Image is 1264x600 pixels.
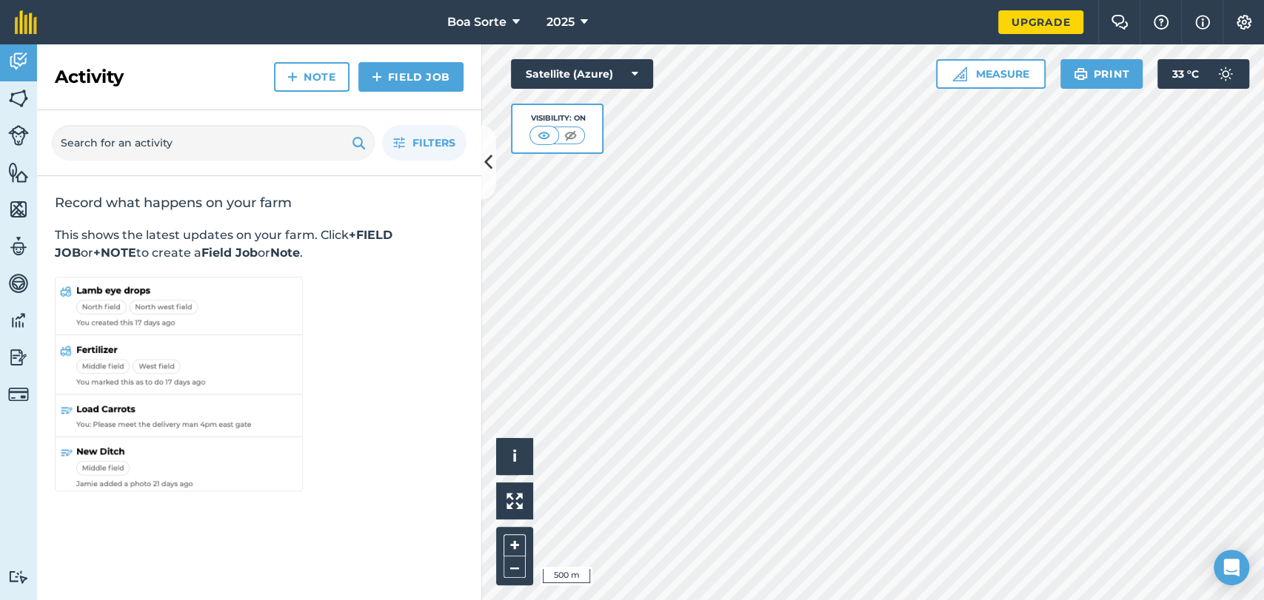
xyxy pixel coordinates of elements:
[8,272,29,294] img: svg+xml;base64,PD94bWwgdmVyc2lvbj0iMS4wIiBlbmNvZGluZz0idXRmLTgiPz4KPCEtLSBHZW5lcmF0b3I6IEFkb2JlIE...
[8,309,29,331] img: svg+xml;base64,PD94bWwgdmVyc2lvbj0iMS4wIiBlbmNvZGluZz0idXRmLTgiPz4KPCEtLSBHZW5lcmF0b3I6IEFkb2JlIE...
[1074,65,1088,83] img: svg+xml;base64,PHN2ZyB4bWxucz0iaHR0cDovL3d3dy53My5vcmcvMjAwMC9zdmciIHdpZHRoPSIxOSIgaGVpZ2h0PSIyNC...
[55,226,464,262] p: This shows the latest updates on your farm. Click or to create a or .
[52,125,375,161] input: Search for an activity
[936,59,1046,89] button: Measure
[382,125,467,161] button: Filters
[352,134,366,152] img: svg+xml;base64,PHN2ZyB4bWxucz0iaHR0cDovL3d3dy53My5vcmcvMjAwMC9zdmciIHdpZHRoPSIxOSIgaGVpZ2h0PSIyNC...
[55,194,464,212] h2: Record what happens on your farm
[506,493,523,509] img: Four arrows, one pointing top left, one top right, one bottom right and the last bottom left
[952,67,967,81] img: Ruler icon
[201,246,258,260] strong: Field Job
[274,62,350,92] a: Note
[8,570,29,584] img: svg+xml;base64,PD94bWwgdmVyc2lvbj0iMS4wIiBlbmNvZGluZz0idXRmLTgiPz4KPCEtLSBHZW5lcmF0b3I6IEFkb2JlIE...
[998,10,1083,34] a: Upgrade
[1111,15,1128,30] img: Two speech bubbles overlapping with the left bubble in the forefront
[372,68,382,86] img: svg+xml;base64,PHN2ZyB4bWxucz0iaHR0cDovL3d3dy53My5vcmcvMjAwMC9zdmciIHdpZHRoPSIxNCIgaGVpZ2h0PSIyNC...
[1157,59,1249,89] button: 33 °C
[15,10,37,34] img: fieldmargin Logo
[1060,59,1143,89] button: Print
[1211,59,1240,89] img: svg+xml;base64,PD94bWwgdmVyc2lvbj0iMS4wIiBlbmNvZGluZz0idXRmLTgiPz4KPCEtLSBHZW5lcmF0b3I6IEFkb2JlIE...
[496,438,533,475] button: i
[504,534,526,556] button: +
[270,246,300,260] strong: Note
[1172,59,1199,89] span: 33 ° C
[447,13,506,31] span: Boa Sorte
[529,112,586,124] div: Visibility: On
[8,50,29,73] img: svg+xml;base64,PD94bWwgdmVyc2lvbj0iMS4wIiBlbmNvZGluZz0idXRmLTgiPz4KPCEtLSBHZW5lcmF0b3I6IEFkb2JlIE...
[511,59,653,89] button: Satellite (Azure)
[412,135,455,151] span: Filters
[93,246,136,260] strong: +NOTE
[8,87,29,109] img: svg+xml;base64,PHN2ZyB4bWxucz0iaHR0cDovL3d3dy53My5vcmcvMjAwMC9zdmciIHdpZHRoPSI1NiIgaGVpZ2h0PSI2MC...
[8,384,29,405] img: svg+xml;base64,PD94bWwgdmVyc2lvbj0iMS4wIiBlbmNvZGluZz0idXRmLTgiPz4KPCEtLSBHZW5lcmF0b3I6IEFkb2JlIE...
[1152,15,1170,30] img: A question mark icon
[504,556,526,578] button: –
[8,346,29,368] img: svg+xml;base64,PD94bWwgdmVyc2lvbj0iMS4wIiBlbmNvZGluZz0idXRmLTgiPz4KPCEtLSBHZW5lcmF0b3I6IEFkb2JlIE...
[1235,15,1253,30] img: A cog icon
[8,198,29,220] img: svg+xml;base64,PHN2ZyB4bWxucz0iaHR0cDovL3d3dy53My5vcmcvMjAwMC9zdmciIHdpZHRoPSI1NiIgaGVpZ2h0PSI2MC...
[1214,550,1249,585] div: Open Intercom Messenger
[8,235,29,257] img: svg+xml;base64,PD94bWwgdmVyc2lvbj0iMS4wIiBlbmNvZGluZz0idXRmLTgiPz4KPCEtLSBHZW5lcmF0b3I6IEFkb2JlIE...
[8,125,29,146] img: svg+xml;base64,PD94bWwgdmVyc2lvbj0iMS4wIiBlbmNvZGluZz0idXRmLTgiPz4KPCEtLSBHZW5lcmF0b3I6IEFkb2JlIE...
[1195,13,1210,31] img: svg+xml;base64,PHN2ZyB4bWxucz0iaHR0cDovL3d3dy53My5vcmcvMjAwMC9zdmciIHdpZHRoPSIxNyIgaGVpZ2h0PSIxNy...
[358,62,464,92] a: Field Job
[8,161,29,183] img: svg+xml;base64,PHN2ZyB4bWxucz0iaHR0cDovL3d3dy53My5vcmcvMjAwMC9zdmciIHdpZHRoPSI1NiIgaGVpZ2h0PSI2MC...
[535,128,553,143] img: svg+xml;base64,PHN2ZyB4bWxucz0iaHR0cDovL3d3dy53My5vcmcvMjAwMC9zdmciIHdpZHRoPSI1MCIgaGVpZ2h0PSI0MC...
[55,65,124,89] h2: Activity
[561,128,580,143] img: svg+xml;base64,PHN2ZyB4bWxucz0iaHR0cDovL3d3dy53My5vcmcvMjAwMC9zdmciIHdpZHRoPSI1MCIgaGVpZ2h0PSI0MC...
[512,447,517,465] span: i
[546,13,575,31] span: 2025
[287,68,298,86] img: svg+xml;base64,PHN2ZyB4bWxucz0iaHR0cDovL3d3dy53My5vcmcvMjAwMC9zdmciIHdpZHRoPSIxNCIgaGVpZ2h0PSIyNC...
